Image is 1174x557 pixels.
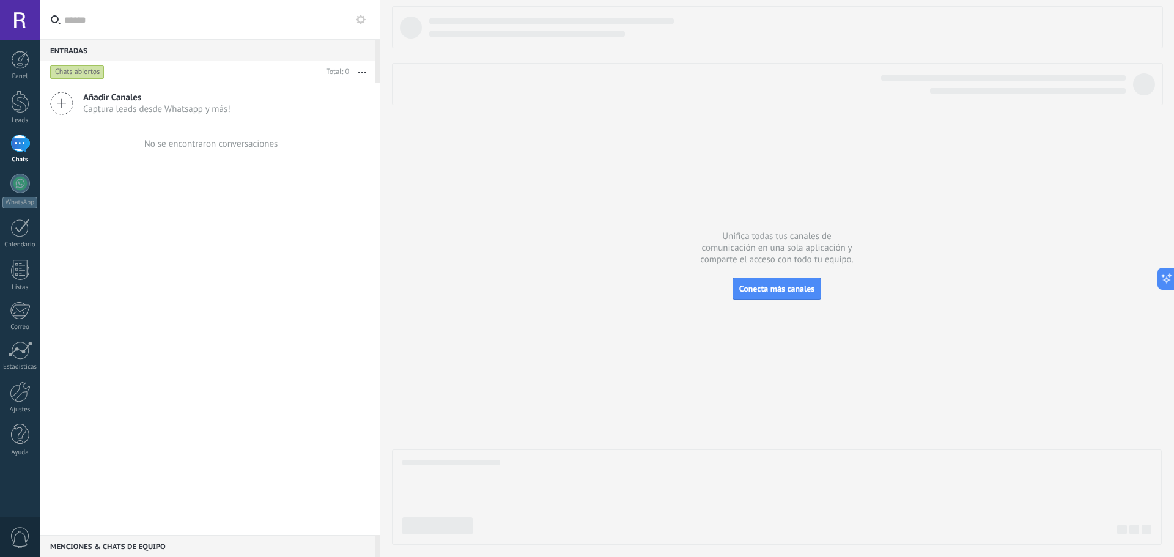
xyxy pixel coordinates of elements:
div: No se encontraron conversaciones [144,138,278,150]
div: Total: 0 [322,66,349,78]
div: Listas [2,284,38,292]
span: Añadir Canales [83,92,231,103]
button: Más [349,61,375,83]
div: Chats [2,156,38,164]
div: Correo [2,323,38,331]
div: WhatsApp [2,197,37,208]
div: Calendario [2,241,38,249]
div: Panel [2,73,38,81]
div: Estadísticas [2,363,38,371]
span: Captura leads desde Whatsapp y más! [83,103,231,115]
div: Ayuda [2,449,38,457]
button: Conecta más canales [733,278,821,300]
div: Entradas [40,39,375,61]
span: Conecta más canales [739,283,814,294]
div: Ajustes [2,406,38,414]
div: Chats abiertos [50,65,105,79]
div: Menciones & Chats de equipo [40,535,375,557]
div: Leads [2,117,38,125]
